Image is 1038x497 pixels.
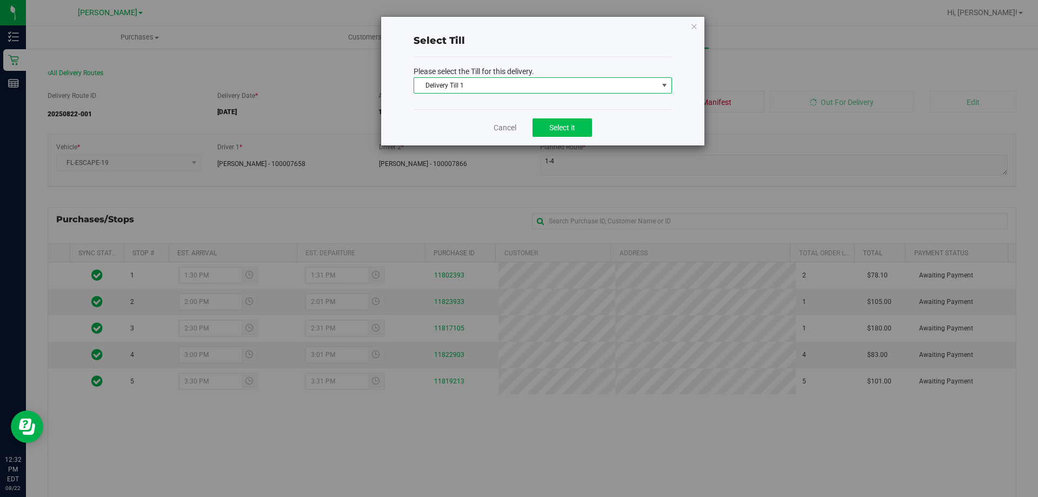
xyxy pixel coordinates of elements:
[414,35,465,47] span: Select Till
[414,66,672,77] p: Please select the Till for this delivery.
[414,78,658,93] span: Delivery Till 1
[11,410,43,443] iframe: Resource center
[494,122,516,133] a: Cancel
[549,123,575,132] span: Select it
[533,118,592,137] button: Select it
[657,78,671,93] span: select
